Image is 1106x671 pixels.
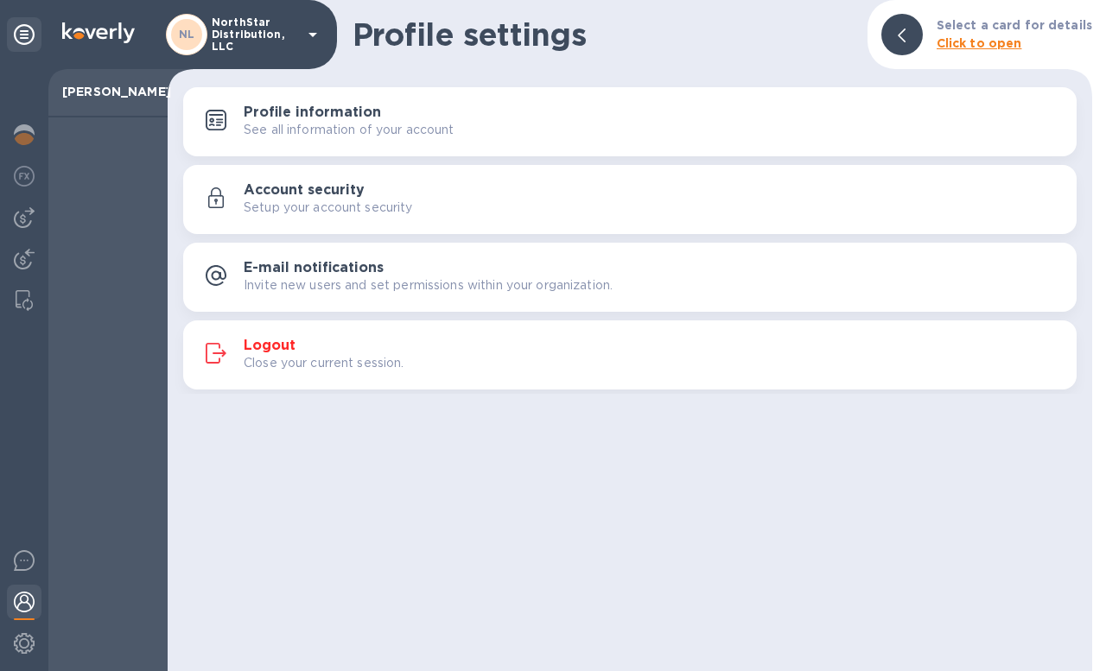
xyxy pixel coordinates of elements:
[183,320,1077,389] button: LogoutClose your current session.
[244,199,413,217] p: Setup your account security
[183,165,1077,234] button: Account securitySetup your account security
[62,22,135,43] img: Logo
[244,104,381,121] h3: Profile information
[212,16,298,53] p: NorthStar Distribution, LLC
[179,28,195,41] b: NL
[183,243,1077,312] button: E-mail notificationsInvite new users and set permissions within your organization.
[937,36,1022,50] b: Click to open
[353,16,854,53] h1: Profile settings
[244,121,454,139] p: See all information of your account
[244,338,296,354] h3: Logout
[244,260,384,276] h3: E-mail notifications
[7,17,41,52] div: Unpin categories
[937,18,1092,32] b: Select a card for details
[244,354,404,372] p: Close your current session.
[244,276,613,294] p: Invite new users and set permissions within your organization.
[62,83,154,100] p: [PERSON_NAME]
[244,182,365,199] h3: Account security
[183,87,1077,156] button: Profile informationSee all information of your account
[14,166,35,187] img: Foreign exchange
